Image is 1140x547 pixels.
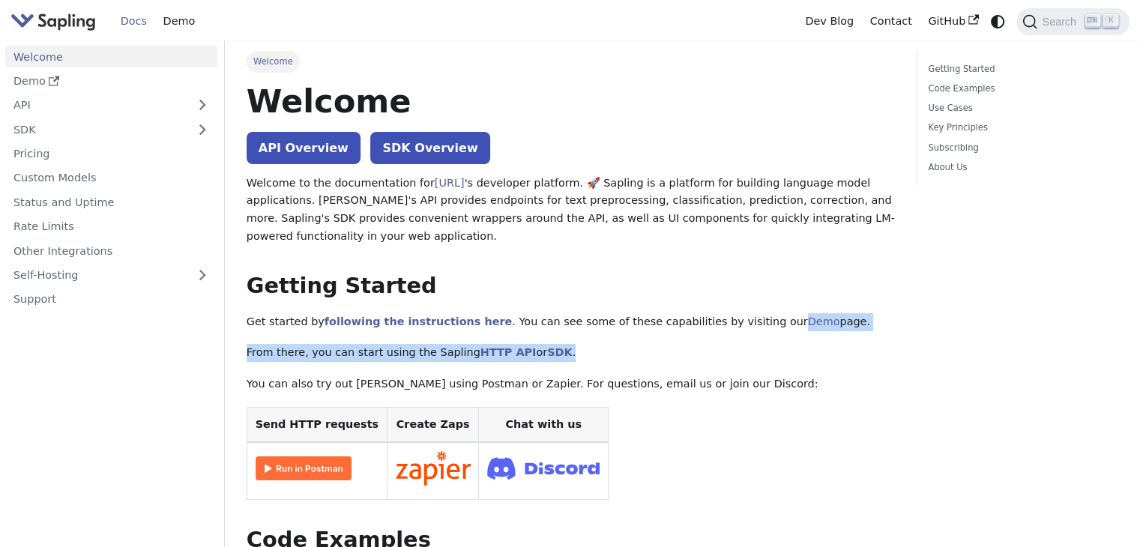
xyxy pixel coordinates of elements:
a: Code Examples [928,82,1113,96]
a: Demo [5,70,217,92]
a: HTTP API [480,346,537,358]
a: SDK [547,346,572,358]
a: Demo [155,10,203,33]
a: Self-Hosting [5,265,217,286]
img: Connect in Zapier [396,451,471,486]
h1: Welcome [247,81,895,121]
img: Join Discord [487,453,600,483]
a: About Us [928,160,1113,175]
a: Status and Uptime [5,191,217,213]
span: Search [1037,16,1085,28]
p: You can also try out [PERSON_NAME] using Postman or Zapier. For questions, email us or join our D... [247,375,895,393]
a: Docs [112,10,155,33]
a: Use Cases [928,101,1113,115]
button: Expand sidebar category 'SDK' [187,118,217,140]
button: Expand sidebar category 'API' [187,94,217,116]
a: following the instructions here [325,315,512,327]
a: Demo [808,315,840,327]
img: Sapling.ai [10,10,96,32]
button: Switch between dark and light mode (currently system mode) [987,10,1009,32]
a: Pricing [5,143,217,165]
button: Search (Ctrl+K) [1016,8,1129,35]
a: Subscribing [928,141,1113,155]
p: Welcome to the documentation for 's developer platform. 🚀 Sapling is a platform for building lang... [247,175,895,246]
a: SDK Overview [370,132,489,164]
img: Run in Postman [256,456,352,480]
a: API Overview [247,132,361,164]
a: Other Integrations [5,240,217,262]
th: Chat with us [479,407,609,442]
a: Welcome [5,46,217,67]
kbd: K [1103,14,1118,28]
a: Getting Started [928,62,1113,76]
a: Support [5,288,217,310]
a: Rate Limits [5,216,217,238]
a: SDK [5,118,187,140]
th: Create Zaps [387,407,479,442]
p: From there, you can start using the Sapling or . [247,344,895,362]
a: API [5,94,187,116]
a: [URL] [435,177,465,189]
span: Welcome [247,51,300,72]
p: Get started by . You can see some of these capabilities by visiting our page. [247,313,895,331]
a: Sapling.ai [10,10,101,32]
nav: Breadcrumbs [247,51,895,72]
a: GitHub [920,10,986,33]
h2: Getting Started [247,273,895,300]
a: Dev Blog [797,10,861,33]
th: Send HTTP requests [247,407,387,442]
a: Key Principles [928,121,1113,135]
a: Custom Models [5,167,217,189]
a: Contact [862,10,920,33]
